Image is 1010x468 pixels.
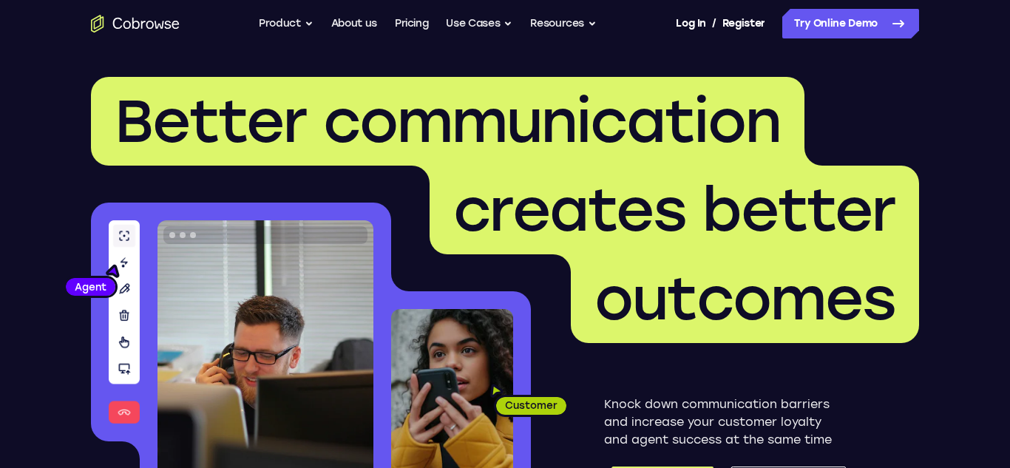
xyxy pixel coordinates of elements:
a: Log In [676,9,705,38]
a: Go to the home page [91,15,180,33]
a: Register [722,9,765,38]
button: Use Cases [446,9,512,38]
a: Try Online Demo [782,9,919,38]
span: Better communication [115,86,781,157]
span: outcomes [594,263,895,334]
a: Pricing [395,9,429,38]
a: About us [331,9,377,38]
span: creates better [453,174,895,245]
span: / [712,15,716,33]
button: Resources [530,9,597,38]
button: Product [259,9,313,38]
p: Knock down communication barriers and increase your customer loyalty and agent success at the sam... [604,396,846,449]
